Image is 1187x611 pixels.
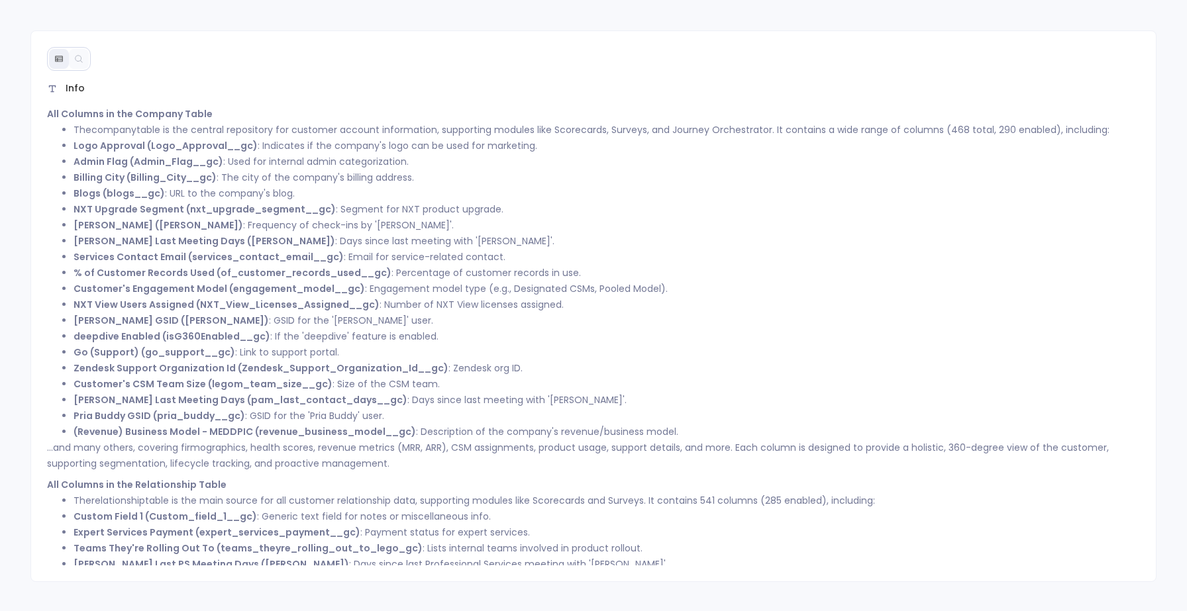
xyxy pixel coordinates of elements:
[74,187,165,200] strong: Blogs (blogs__gc)
[74,122,1140,138] p: The table is the central repository for customer account information, supporting modules like Sco...
[74,393,407,406] strong: [PERSON_NAME] Last Meeting Days (pam_last_contact_days__gc)
[74,281,1140,297] p: : Engagement model type (e.g., Designated CSMs, Pooled Model).
[74,312,1140,328] p: : GSID for the '[PERSON_NAME]' user.
[91,494,145,507] code: relationship
[74,314,269,327] strong: [PERSON_NAME] GSID ([PERSON_NAME])
[47,478,227,491] strong: All Columns in the Relationship Table
[74,540,1140,556] p: : Lists internal teams involved in product rollout.
[74,556,1140,572] p: : Days since last Professional Services meeting with '[PERSON_NAME]'.
[74,201,1140,217] p: : Segment for NXT product upgrade.
[74,203,336,216] strong: NXT Upgrade Segment (nxt_upgrade_segment__gc)
[74,171,217,184] strong: Billing City (Billing_City__gc)
[74,493,1140,508] p: The table is the main source for all customer relationship data, supporting modules like Scorecar...
[74,185,1140,201] p: : URL to the company's blog.
[74,541,423,555] strong: Teams They're Rolling Out To (teams_theyre_rolling_out_to_lego_gc)
[74,361,448,375] strong: Zendesk Support Organization Id (Zendesk_Support_Organization_Id__gc)
[74,360,1140,376] p: : Zendesk org ID.
[74,408,1140,424] p: : GSID for the 'Pria Buddy' user.
[74,330,270,343] strong: deepdive Enabled (isG360Enabled__gc)
[66,81,85,95] span: Info
[74,424,1140,440] p: : Description of the company's revenue/business model.
[91,123,136,136] code: company
[74,282,365,295] strong: Customer's Engagement Model (engagement_model__gc)
[74,154,1140,169] p: : Used for internal admin categorization.
[74,377,333,391] strong: Customer's CSM Team Size (legom_team_size__gc)
[74,344,1140,360] p: : Link to support portal.
[47,440,1140,471] p: ...and many others, covering firmographics, health scores, revenue metrics (MRR, ARR), CSM assign...
[74,508,1140,524] p: : Generic text field for notes or miscellaneous info.
[74,297,1140,312] p: : Number of NXT View licenses assigned.
[47,107,213,120] strong: All Columns in the Company Table
[74,233,1140,249] p: : Days since last meeting with '[PERSON_NAME]'.
[74,376,1140,392] p: : Size of the CSM team.
[74,392,1140,408] p: : Days since last meeting with '[PERSON_NAME]'.
[74,557,349,571] strong: [PERSON_NAME] Last PS Meeting Days ([PERSON_NAME])
[74,328,1140,344] p: : If the 'deepdive' feature is enabled.
[74,250,344,263] strong: Services Contact Email (services_contact_email__gc)
[74,155,223,168] strong: Admin Flag (Admin_Flag__gc)
[74,217,1140,233] p: : Frequency of check-ins by '[PERSON_NAME]'.
[74,409,245,422] strong: Pria Buddy GSID (pria_buddy__gc)
[74,139,258,152] strong: Logo Approval (Logo_Approval__gc)
[74,510,257,523] strong: Custom Field 1 (Custom_field_1__gc)
[74,138,1140,154] p: : Indicates if the company's logo can be used for marketing.
[74,524,1140,540] p: : Payment status for expert services.
[74,249,1140,265] p: : Email for service-related contact.
[74,169,1140,185] p: : The city of the company's billing address.
[74,265,1140,281] p: : Percentage of customer records in use.
[74,425,416,438] strong: (Revenue) Business Model - MEDDPIC (revenue_business_model__gc)
[74,298,380,311] strong: NXT View Users Assigned (NXT_View_Licenses_Assigned__gc)
[74,218,243,232] strong: [PERSON_NAME] ([PERSON_NAME])
[74,526,360,539] strong: Expert Services Payment (expert_services_payment__gc)
[74,234,335,248] strong: [PERSON_NAME] Last Meeting Days ([PERSON_NAME])
[74,266,391,279] strong: % of Customer Records Used (of_customer_records_used__gc)
[74,346,235,359] strong: Go (Support) (go_support__gc)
